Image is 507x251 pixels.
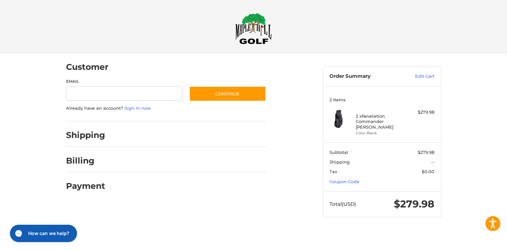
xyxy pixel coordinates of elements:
[329,150,348,155] span: Subtotal
[66,181,105,191] h2: Payment
[356,113,406,130] h4: 2 x Revelation Commander [PERSON_NAME]
[329,169,337,174] span: Tax
[329,179,359,184] a: Coupon Code
[124,105,151,111] a: Sign in now
[329,159,350,165] span: Shipping
[66,130,105,140] h2: Shipping
[189,86,266,101] button: Continue
[422,169,434,174] span: $0.00
[66,105,266,112] p: Already have an account?
[329,73,401,80] h3: Order Summary
[7,222,79,244] iframe: Gorgias live chat messenger
[408,109,434,116] div: $279.98
[66,156,105,166] h2: Billing
[235,13,272,44] img: Maple Hill Golf
[418,150,434,155] span: $279.98
[401,73,434,80] a: Edit Cart
[66,62,109,72] h2: Customer
[394,198,434,210] span: $279.98
[66,78,183,84] label: Email
[329,97,434,102] h3: 2 Items
[329,201,356,207] span: Total (USD)
[356,130,406,136] li: Color Black
[431,159,434,165] span: --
